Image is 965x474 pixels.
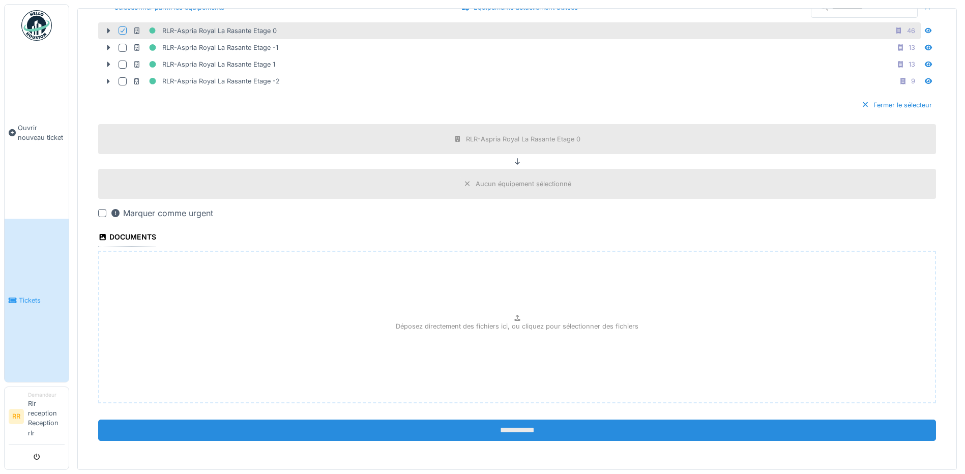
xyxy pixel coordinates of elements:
div: 9 [911,76,915,86]
div: Demandeur [28,391,65,399]
div: RLR-Aspria Royal La Rasante Etage -2 [133,75,280,87]
div: 46 [907,26,915,36]
li: Rlr reception Reception rlr [28,391,65,442]
div: Fermer le sélecteur [857,98,936,112]
div: RLR-Aspria Royal La Rasante Etage 1 [133,58,275,71]
img: Badge_color-CXgf-gQk.svg [21,10,52,41]
a: Ouvrir nouveau ticket [5,46,69,219]
a: RR DemandeurRlr reception Reception rlr [9,391,65,445]
div: 13 [909,60,915,69]
div: RLR-Aspria Royal La Rasante Etage 0 [466,134,580,144]
span: Ouvrir nouveau ticket [18,123,65,142]
li: RR [9,409,24,424]
div: Marquer comme urgent [110,207,213,219]
div: Documents [98,229,156,247]
a: Tickets [5,219,69,381]
div: Aucun équipement sélectionné [476,179,571,189]
div: 13 [909,43,915,52]
div: RLR-Aspria Royal La Rasante Etage 0 [133,24,277,37]
p: Déposez directement des fichiers ici, ou cliquez pour sélectionner des fichiers [396,321,638,331]
span: Tickets [19,295,65,305]
div: RLR-Aspria Royal La Rasante Etage -1 [133,41,278,54]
